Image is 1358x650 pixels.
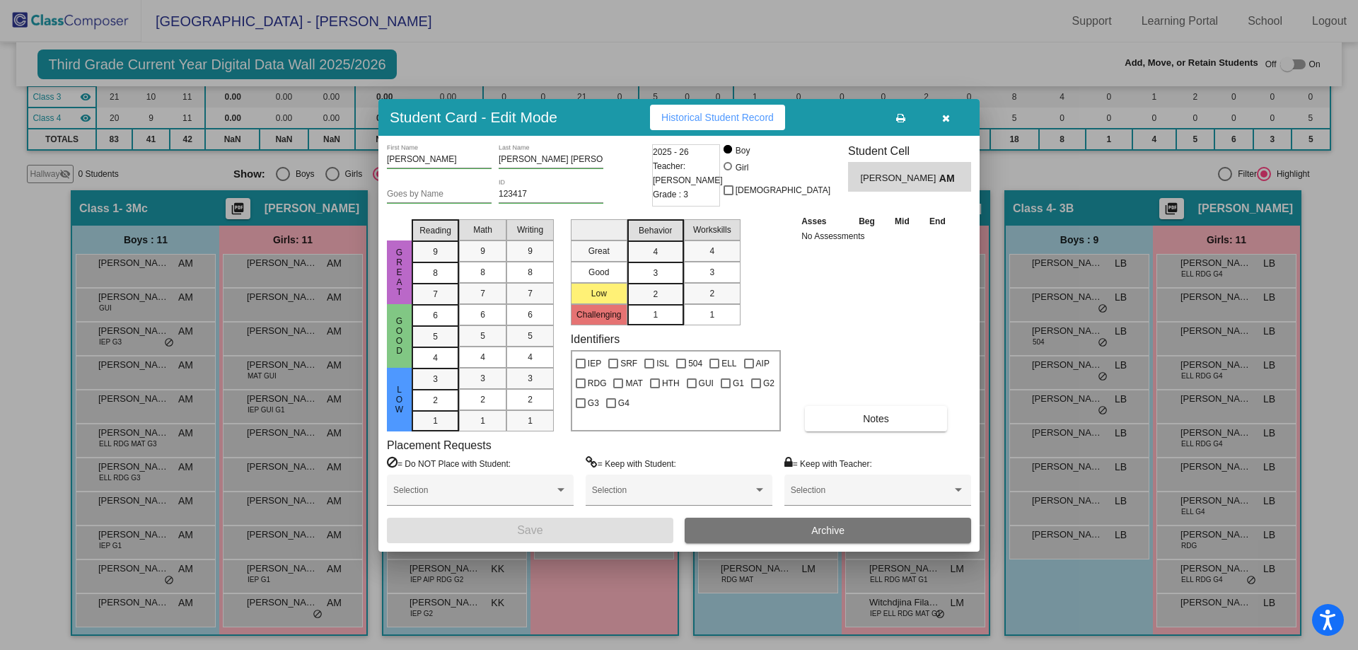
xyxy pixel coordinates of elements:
[661,112,774,123] span: Historical Student Record
[709,266,714,279] span: 3
[528,351,533,364] span: 4
[919,214,956,229] th: End
[805,406,947,431] button: Notes
[387,518,673,543] button: Save
[798,229,956,243] td: No Assessments
[387,456,511,470] label: = Do NOT Place with Student:
[433,309,438,322] span: 6
[685,518,971,543] button: Archive
[653,159,723,187] span: Teacher: [PERSON_NAME]
[709,245,714,257] span: 4
[721,355,736,372] span: ELL
[480,330,485,342] span: 5
[480,308,485,321] span: 6
[848,144,971,158] h3: Student Cell
[528,414,533,427] span: 1
[433,330,438,343] span: 5
[811,525,845,536] span: Archive
[860,171,939,186] span: [PERSON_NAME] [PERSON_NAME]
[528,245,533,257] span: 9
[433,245,438,258] span: 9
[656,355,669,372] span: ISL
[393,385,406,414] span: Low
[473,224,492,236] span: Math
[528,372,533,385] span: 3
[653,308,658,321] span: 1
[849,214,886,229] th: Beg
[653,145,689,159] span: 2025 - 26
[618,395,629,412] span: G4
[419,224,451,237] span: Reading
[709,308,714,321] span: 1
[528,266,533,279] span: 8
[699,375,714,392] span: GUI
[736,182,830,199] span: [DEMOGRAPHIC_DATA]
[433,267,438,279] span: 8
[639,224,672,237] span: Behavior
[885,214,919,229] th: Mid
[433,394,438,407] span: 2
[625,375,642,392] span: MAT
[433,352,438,364] span: 4
[653,245,658,258] span: 4
[517,524,542,536] span: Save
[528,287,533,300] span: 7
[798,214,849,229] th: Asses
[662,375,680,392] span: HTH
[387,439,492,452] label: Placement Requests
[480,287,485,300] span: 7
[480,351,485,364] span: 4
[390,108,557,126] h3: Student Card - Edit Mode
[480,372,485,385] span: 3
[571,332,620,346] label: Identifiers
[939,171,959,186] span: AM
[480,414,485,427] span: 1
[756,355,770,372] span: AIP
[588,395,599,412] span: G3
[433,288,438,301] span: 7
[517,224,543,236] span: Writing
[653,288,658,301] span: 2
[653,187,688,202] span: Grade : 3
[433,414,438,427] span: 1
[735,144,750,157] div: Boy
[735,161,749,174] div: Girl
[387,190,492,199] input: goes by name
[763,375,774,392] span: G2
[709,287,714,300] span: 2
[588,355,601,372] span: IEP
[393,248,406,297] span: Great
[693,224,731,236] span: Workskills
[586,456,676,470] label: = Keep with Student:
[393,316,406,356] span: Good
[480,393,485,406] span: 2
[480,266,485,279] span: 8
[863,413,889,424] span: Notes
[784,456,872,470] label: = Keep with Teacher:
[480,245,485,257] span: 9
[653,267,658,279] span: 3
[499,190,603,199] input: Enter ID
[733,375,744,392] span: G1
[650,105,785,130] button: Historical Student Record
[588,375,607,392] span: RDG
[528,393,533,406] span: 2
[528,330,533,342] span: 5
[688,355,702,372] span: 504
[433,373,438,385] span: 3
[528,308,533,321] span: 6
[620,355,637,372] span: SRF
